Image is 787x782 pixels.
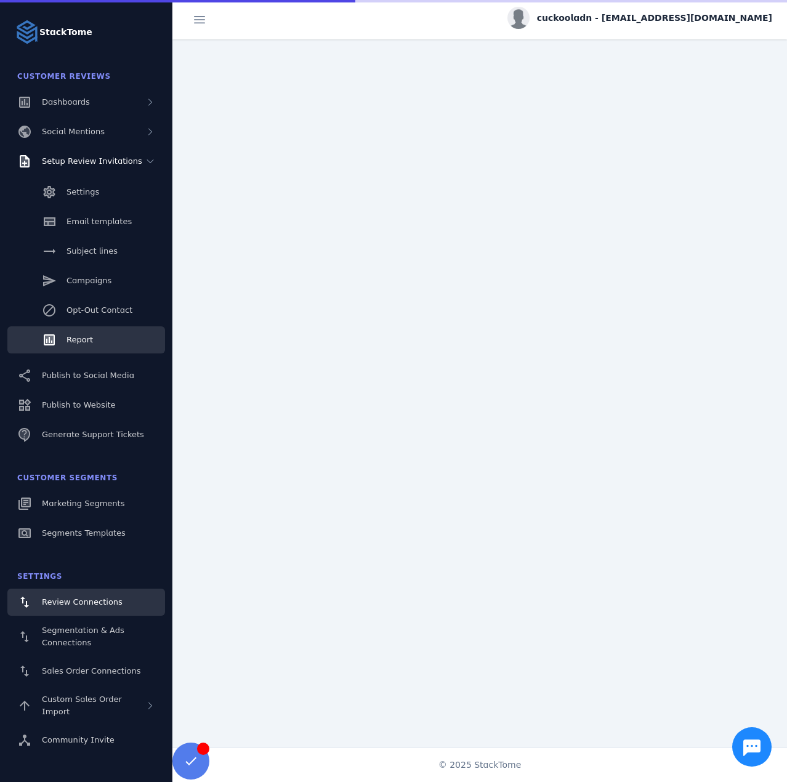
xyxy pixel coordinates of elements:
a: Marketing Segments [7,490,165,517]
button: cuckooladn - [EMAIL_ADDRESS][DOMAIN_NAME] [507,7,772,29]
span: Segmentation & Ads Connections [42,626,124,647]
span: Settings [67,187,99,196]
span: Setup Review Invitations [42,156,142,166]
span: Generate Support Tickets [42,430,144,439]
span: Customer Segments [17,474,118,482]
a: Email templates [7,208,165,235]
span: Social Mentions [42,127,105,136]
a: Publish to Website [7,392,165,419]
span: Email templates [67,217,132,226]
a: Report [7,326,165,353]
span: Publish to Social Media [42,371,134,380]
a: Settings [7,179,165,206]
span: Customer Reviews [17,72,111,81]
a: Review Connections [7,589,165,616]
span: Settings [17,572,62,581]
a: Generate Support Tickets [7,421,165,448]
span: Campaigns [67,276,111,285]
a: Subject lines [7,238,165,265]
img: profile.jpg [507,7,530,29]
a: Campaigns [7,267,165,294]
span: Community Invite [42,735,115,744]
a: Sales Order Connections [7,658,165,685]
a: Publish to Social Media [7,362,165,389]
span: Report [67,335,93,344]
span: Review Connections [42,597,123,607]
strong: StackTome [39,26,92,39]
img: Logo image [15,20,39,44]
span: © 2025 StackTome [438,759,522,772]
a: Community Invite [7,727,165,754]
span: Subject lines [67,246,118,256]
span: Marketing Segments [42,499,124,508]
a: Segments Templates [7,520,165,547]
span: Custom Sales Order Import [42,695,122,716]
span: Opt-Out Contact [67,305,132,315]
span: Sales Order Connections [42,666,140,675]
a: Opt-Out Contact [7,297,165,324]
span: Segments Templates [42,528,126,538]
span: cuckooladn - [EMAIL_ADDRESS][DOMAIN_NAME] [537,12,772,25]
span: Dashboards [42,97,90,107]
span: Publish to Website [42,400,115,409]
a: Segmentation & Ads Connections [7,618,165,655]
